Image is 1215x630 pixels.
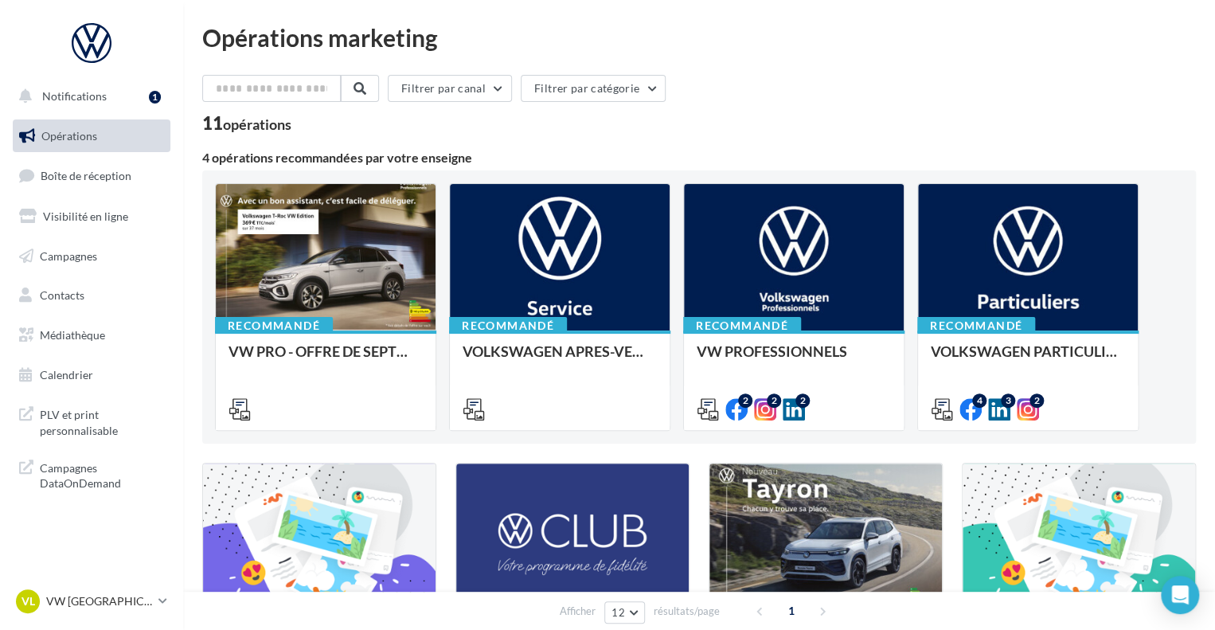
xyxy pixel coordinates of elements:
a: PLV et print personnalisable [10,397,174,444]
span: Campagnes [40,248,97,262]
div: 2 [738,393,752,408]
a: Contacts [10,279,174,312]
div: 11 [202,115,291,132]
span: Afficher [560,604,596,619]
button: Notifications 1 [10,80,167,113]
span: Notifications [42,89,107,103]
a: Boîte de réception [10,158,174,193]
div: 4 [972,393,986,408]
span: 1 [779,598,804,624]
span: PLV et print personnalisable [40,404,164,438]
span: résultats/page [654,604,720,619]
button: 12 [604,601,645,624]
div: 4 opérations recommandées par votre enseigne [202,151,1196,164]
a: Calendrier [10,358,174,392]
span: Calendrier [40,368,93,382]
span: Contacts [40,288,84,302]
span: Médiathèque [40,328,105,342]
div: 2 [795,393,810,408]
a: Campagnes DataOnDemand [10,451,174,498]
div: VOLKSWAGEN APRES-VENTE [463,343,657,375]
span: VL [21,593,35,609]
div: 3 [1001,393,1015,408]
a: Médiathèque [10,319,174,352]
span: Campagnes DataOnDemand [40,457,164,491]
div: VOLKSWAGEN PARTICULIER [931,343,1125,375]
div: Recommandé [683,317,801,335]
a: VL VW [GEOGRAPHIC_DATA][PERSON_NAME] [13,586,170,616]
p: VW [GEOGRAPHIC_DATA][PERSON_NAME] [46,593,152,609]
div: 2 [767,393,781,408]
div: opérations [223,117,291,131]
div: 1 [149,91,161,104]
a: Campagnes [10,240,174,273]
div: Opérations marketing [202,25,1196,49]
a: Opérations [10,119,174,153]
div: Open Intercom Messenger [1161,576,1199,614]
span: 12 [611,606,625,619]
span: Opérations [41,129,97,143]
a: Visibilité en ligne [10,200,174,233]
div: Recommandé [917,317,1035,335]
span: Visibilité en ligne [43,209,128,223]
div: Recommandé [215,317,333,335]
button: Filtrer par canal [388,75,512,102]
button: Filtrer par catégorie [521,75,666,102]
div: VW PROFESSIONNELS [697,343,891,375]
div: Recommandé [449,317,567,335]
span: Boîte de réception [41,169,131,182]
div: 2 [1029,393,1044,408]
div: VW PRO - OFFRE DE SEPTEMBRE 25 [229,343,423,375]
